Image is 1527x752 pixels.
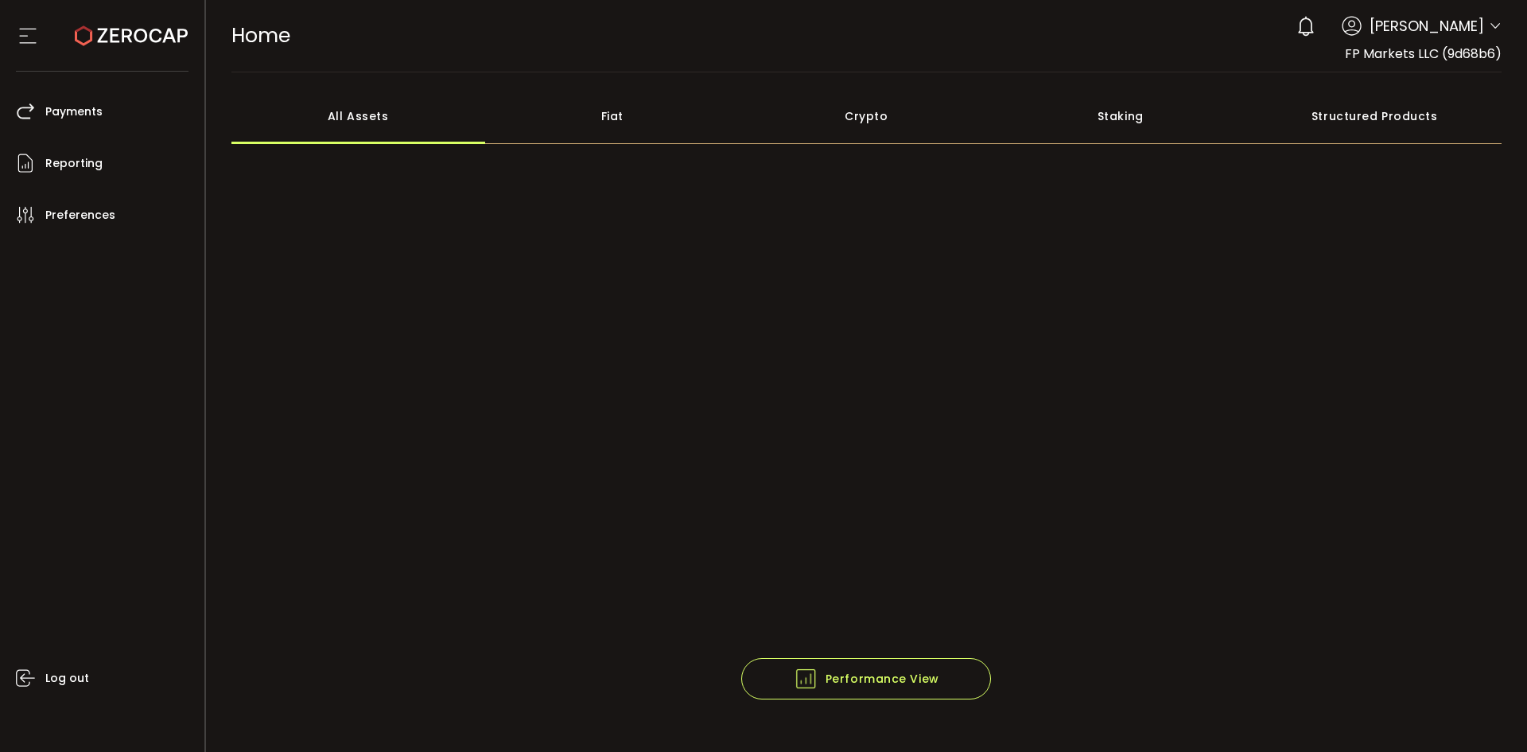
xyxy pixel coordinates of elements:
span: [PERSON_NAME] [1370,15,1484,37]
div: Staking [993,88,1248,144]
div: All Assets [231,88,486,144]
div: Crypto [740,88,994,144]
span: Performance View [794,667,939,691]
span: Reporting [45,152,103,175]
span: Home [231,21,290,49]
div: Structured Products [1248,88,1502,144]
span: FP Markets LLC (9d68b6) [1345,45,1502,63]
span: Preferences [45,204,115,227]
div: Fiat [485,88,740,144]
span: Payments [45,100,103,123]
button: Performance View [741,658,991,699]
span: Log out [45,667,89,690]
